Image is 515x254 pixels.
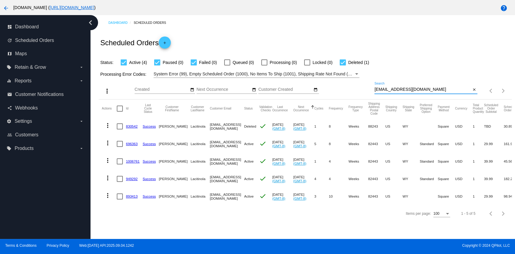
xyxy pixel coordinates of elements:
i: map [7,51,12,56]
mat-cell: [DATE] [293,135,314,153]
mat-cell: [EMAIL_ADDRESS][DOMAIN_NAME] [210,188,244,205]
mat-cell: WY [402,153,420,170]
span: Customers [15,132,38,138]
a: people_outline Customers [7,130,84,140]
button: Change sorting for CustomerFirstName [159,105,185,112]
a: 893413 [126,194,138,198]
mat-cell: USD [455,153,473,170]
a: Terms & Conditions [5,243,37,248]
mat-icon: arrow_back [2,5,10,12]
span: Scheduled Orders [15,38,54,43]
i: people_outline [7,132,12,137]
mat-cell: [DATE] [293,188,314,205]
mat-cell: [EMAIL_ADDRESS][DOMAIN_NAME] [210,118,244,135]
mat-cell: 1 [314,153,329,170]
a: map Maps [7,49,84,59]
a: (GMT-8) [272,179,285,183]
mat-cell: USD [455,118,473,135]
mat-cell: [DATE] [272,188,293,205]
i: share [7,106,12,110]
button: Change sorting for Status [244,107,253,110]
mat-cell: [DATE] [272,135,293,153]
span: Deleted (1) [348,59,369,66]
a: (GMT-8) [293,196,306,200]
a: (GMT-8) [293,161,306,165]
span: Processing Error Codes: [100,72,146,77]
mat-cell: [PERSON_NAME] [159,135,190,153]
button: Change sorting for CustomerLastName [191,105,205,112]
mat-cell: WY [402,170,420,188]
span: Maps [15,51,27,56]
mat-cell: [EMAIL_ADDRESS][DOMAIN_NAME] [210,170,244,188]
mat-icon: help [500,5,507,12]
span: Queued (0) [233,59,254,66]
a: [URL][DOMAIN_NAME] [49,5,94,10]
span: Failed (0) [199,59,217,66]
span: Active [244,142,254,146]
mat-icon: check [259,157,266,165]
mat-cell: Square [438,118,455,135]
button: Change sorting for CurrencyIso [455,107,467,110]
div: 1 - 5 of 5 [461,211,475,216]
mat-icon: more_vert [103,87,111,95]
mat-cell: 82443 [368,170,385,188]
span: Paused (0) [163,59,183,66]
mat-cell: 8 [329,135,348,153]
button: Change sorting for LastProcessingCycleId [143,103,154,113]
span: Settings [14,119,32,124]
mat-cell: Standard [420,170,438,188]
a: Scheduled Orders [134,18,171,27]
input: Created [135,87,189,92]
mat-cell: 4 [314,170,329,188]
mat-cell: 4 [329,153,348,170]
a: Success [143,159,156,163]
a: Success [143,194,156,198]
mat-cell: Lacitinola [191,135,210,153]
mat-cell: Weeks [348,188,368,205]
span: Active [244,194,254,198]
i: local_offer [7,65,11,70]
mat-cell: 1 [473,118,484,135]
mat-header-cell: Actions [102,100,117,118]
a: Web:[DATE] API:2025.09.04.1242 [79,243,134,248]
i: chevron_left [86,18,95,27]
span: Customer Notifications [15,92,64,97]
mat-cell: 8 [329,118,348,135]
input: Search [374,87,471,92]
mat-header-cell: Validation Checks [259,100,272,118]
i: settings [7,119,11,124]
mat-cell: Weeks [348,135,368,153]
button: Change sorting for LastOccurrenceUtc [272,105,288,112]
mat-icon: more_vert [104,174,111,182]
mat-cell: 82443 [368,135,385,153]
mat-cell: 1 [473,135,484,153]
a: Dashboard [108,18,134,27]
i: equalizer [7,78,11,83]
a: (GMT-8) [293,126,306,130]
mat-cell: Square [438,135,455,153]
a: (GMT-8) [293,144,306,148]
mat-cell: US [385,188,402,205]
button: Change sorting for Cycles [314,107,323,110]
i: arrow_drop_down [79,119,84,124]
mat-cell: USD [455,135,473,153]
mat-cell: US [385,118,402,135]
mat-icon: date_range [313,87,318,92]
mat-cell: 39.99 [484,170,504,188]
button: Change sorting for NextOccurrenceUtc [293,105,309,112]
mat-cell: Weeks [348,170,368,188]
mat-cell: Lacitinola [191,153,210,170]
button: Change sorting for ShippingPostcode [368,102,380,115]
mat-cell: 88243 [368,118,385,135]
span: Status: [100,60,113,65]
mat-cell: US [385,135,402,153]
mat-icon: check [259,122,266,130]
a: update Scheduled Orders [7,36,84,45]
button: Change sorting for CustomerEmail [210,107,231,110]
mat-icon: close [472,87,476,92]
div: Items per page: [406,211,431,216]
a: Success [143,177,156,181]
a: 949292 [126,177,138,181]
span: Webhooks [15,105,38,111]
mat-cell: 1 [473,153,484,170]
